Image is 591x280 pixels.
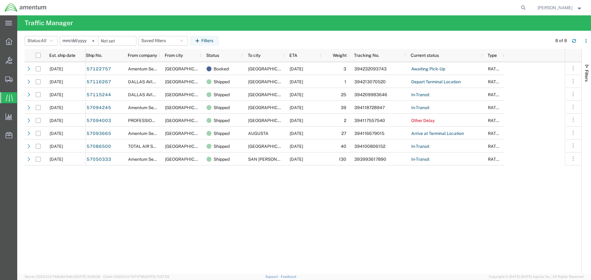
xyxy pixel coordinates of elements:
span: TOTAL AIR SERVICES INC [128,144,180,149]
span: Shipped [214,88,230,101]
span: ARLINGTON [165,79,209,84]
span: 10/14/2025 [290,105,303,110]
span: Status [206,53,219,58]
span: Fort Belvoir [165,131,209,136]
a: Support [265,275,281,278]
span: Ship No. [86,53,102,58]
button: Filters [190,36,219,46]
a: 57094003 [86,116,111,125]
span: Amentum Services, Inc. [128,105,174,110]
span: Copyright © [DATE]-[DATE] Agistix Inc., All Rights Reserved [489,274,584,279]
h4: Traffic Manager [25,15,73,31]
span: SAN ANGELO [248,157,293,162]
span: 10/13/2025 [290,118,303,123]
span: Shipped [214,101,230,114]
span: Fort Belvoir [165,105,209,110]
a: In-Transit [411,141,430,151]
span: 40 [341,144,346,149]
span: 10/14/2025 [290,79,303,84]
span: AUGUSTA [248,131,268,136]
a: Awaiting Pick-Up [411,64,445,74]
span: Fort Belvoir [248,79,292,84]
span: 10/14/2025 [290,144,303,149]
span: 394209983646 [354,92,387,97]
span: 394100806152 [354,144,385,149]
span: RATED [488,131,502,136]
button: Status:All [25,36,58,46]
span: Est. ship date [49,53,75,58]
span: From company [128,53,157,58]
span: DALLAS AVIATION INC [128,92,174,97]
span: RATED [488,92,502,97]
span: All [41,38,46,43]
span: Type [488,53,497,58]
a: 57086500 [86,141,111,151]
span: Shipped [214,75,230,88]
span: 10/13/2025 [50,92,63,97]
span: FOREST PARK [165,118,209,123]
span: From city [165,53,183,58]
a: Other Delay [411,116,435,125]
a: 57094245 [86,103,111,112]
span: 10/09/2025 [50,144,63,149]
span: RATED [488,157,502,162]
span: [DATE] 10:09:35 [75,275,100,278]
span: 10/10/2025 [50,105,63,110]
a: 57093665 [86,128,111,138]
span: 10/14/2025 [50,66,63,71]
span: RATED [488,144,502,149]
span: PROFESSIONAL AVIATION ASSOCIATES INC [128,118,217,123]
span: 10/07/2025 [50,157,63,162]
span: Fort Belvoir [165,157,209,162]
span: MIAMI [248,66,292,71]
button: Saved filters [139,36,188,46]
span: Fort Belvoir [248,144,292,149]
span: ETA [289,53,297,58]
input: Not set [60,36,98,45]
span: 394232093743 [354,66,387,71]
span: [DATE] 11:37:29 [145,275,169,278]
span: 10/10/2025 [50,118,63,123]
span: 394213070520 [354,79,386,84]
span: Amentum Services, Inc. [128,66,174,71]
span: RATED [488,105,502,110]
span: DALLAS AVIATION INC [128,79,174,84]
span: Client: 2025.21.0-7d7479b [103,275,169,278]
a: 57115244 [86,90,111,100]
span: Server: 2025.21.0-769a9a7b8c3 [25,275,100,278]
span: Weight [326,53,347,58]
span: 2 [344,118,346,123]
span: 10/10/2025 [50,131,63,136]
span: Booked [214,62,229,75]
span: To city [248,53,260,58]
span: 394116679015 [354,131,384,136]
a: Feedback [281,275,296,278]
span: 10/20/2025 [290,66,303,71]
span: 25 [341,92,346,97]
span: Tracking No. [354,53,379,58]
a: In-Transit [411,103,430,112]
span: Fort Belvoir [165,66,209,71]
img: logo [4,3,47,12]
span: Current status [411,53,439,58]
a: 57116267 [86,77,111,87]
a: Depart Terminal Location [411,77,461,87]
span: Shipped [214,127,230,140]
span: 1 [344,79,346,84]
span: 10/14/2025 [290,131,303,136]
span: Bobby Allison [537,4,573,11]
span: Amentum Services, Inc. [128,157,174,162]
span: Fort Belvoir [248,118,292,123]
span: RATED [488,118,502,123]
input: Not set [98,36,136,45]
span: RATED [488,66,502,71]
span: ARLINGTON [165,92,209,97]
div: 8 of 8 [555,37,567,44]
span: 27 [341,131,346,136]
span: 10/14/2025 [290,157,303,162]
span: 130 [339,157,346,162]
span: Shipped [214,114,230,127]
span: Shipped [214,140,230,153]
span: 10/13/2025 [50,79,63,84]
span: Amentum Services, Inc. [128,131,174,136]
